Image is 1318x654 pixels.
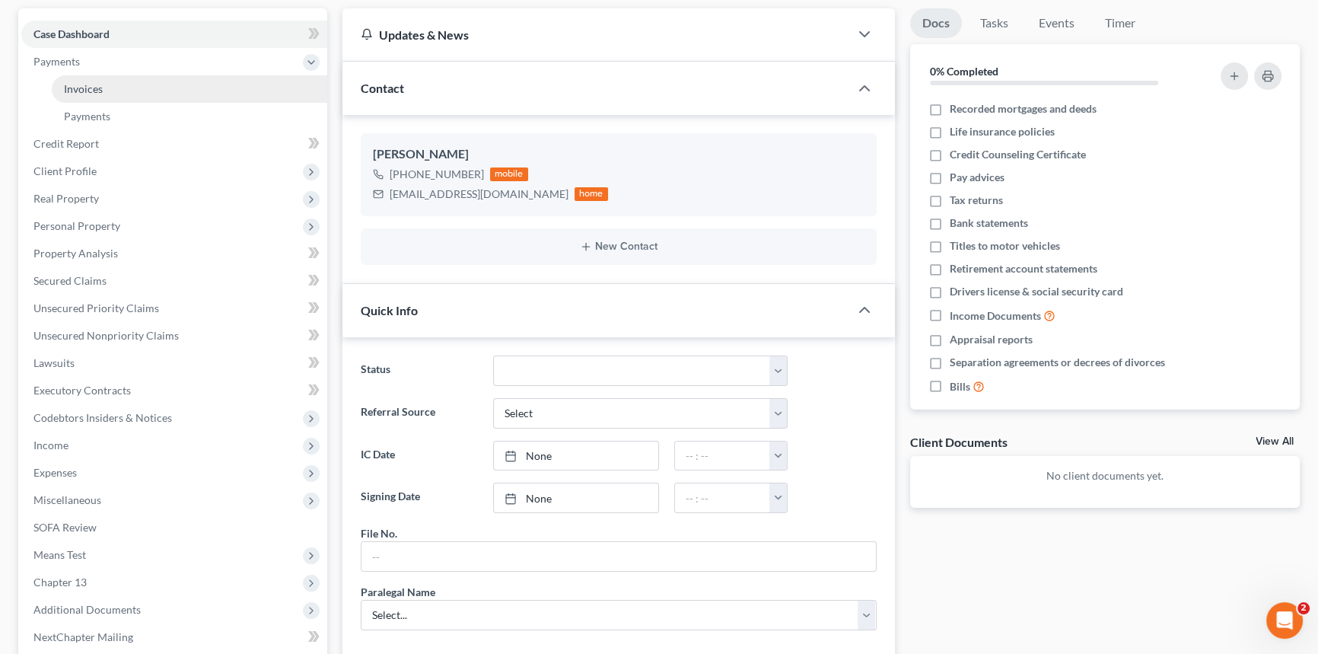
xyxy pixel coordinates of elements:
a: Credit Report [21,130,327,158]
span: Separation agreements or decrees of divorces [950,355,1165,370]
span: Recorded mortgages and deeds [950,101,1097,116]
a: Invoices [52,75,327,103]
a: NextChapter Mailing [21,624,327,651]
span: Unsecured Priority Claims [33,301,159,314]
span: Chapter 13 [33,576,87,589]
span: Credit Report [33,137,99,150]
div: home [575,187,608,201]
div: Client Documents [910,434,1008,450]
span: Invoices [64,82,103,95]
span: Income Documents [950,308,1041,324]
span: Client Profile [33,164,97,177]
input: -- [361,542,876,571]
div: File No. [361,525,397,541]
a: View All [1256,436,1294,447]
span: Pay advices [950,170,1004,185]
span: Drivers license & social security card [950,284,1123,299]
input: -- : -- [675,442,771,471]
div: Updates & News [361,27,831,43]
span: Executory Contracts [33,384,131,397]
label: Signing Date [353,483,485,513]
span: Personal Property [33,219,120,232]
span: Retirement account statements [950,261,1097,276]
span: Tax returns [950,193,1003,208]
a: Case Dashboard [21,21,327,48]
span: NextChapter Mailing [33,630,133,643]
span: Expenses [33,466,77,479]
a: Payments [52,103,327,130]
span: Means Test [33,548,86,561]
span: Real Property [33,192,99,205]
a: Lawsuits [21,349,327,377]
span: Unsecured Nonpriority Claims [33,329,179,342]
span: Secured Claims [33,274,107,287]
a: SOFA Review [21,514,327,541]
a: Property Analysis [21,240,327,267]
a: Events [1027,8,1087,38]
span: Payments [64,110,110,123]
iframe: Intercom live chat [1266,602,1303,639]
p: No client documents yet. [922,468,1288,483]
div: [EMAIL_ADDRESS][DOMAIN_NAME] [390,187,568,202]
span: Bank statements [950,215,1028,231]
div: mobile [490,167,528,181]
input: -- : -- [675,483,771,512]
span: Case Dashboard [33,27,110,40]
label: Referral Source [353,398,485,429]
span: Miscellaneous [33,493,101,506]
a: Tasks [968,8,1020,38]
span: Payments [33,55,80,68]
strong: 0% Completed [930,65,998,78]
a: Secured Claims [21,267,327,295]
a: Executory Contracts [21,377,327,404]
span: Property Analysis [33,247,118,260]
span: SOFA Review [33,521,97,534]
label: Status [353,356,485,386]
span: Codebtors Insiders & Notices [33,411,172,424]
div: Paralegal Name [361,584,435,600]
span: 2 [1297,602,1310,614]
div: [PHONE_NUMBER] [390,167,484,182]
span: Bills [950,379,970,394]
span: Additional Documents [33,603,141,616]
a: Docs [910,8,962,38]
a: None [494,483,657,512]
div: [PERSON_NAME] [373,145,864,164]
a: Unsecured Nonpriority Claims [21,322,327,349]
span: Quick Info [361,303,418,317]
label: IC Date [353,441,485,471]
span: Lawsuits [33,356,75,369]
span: Appraisal reports [950,332,1033,347]
span: Contact [361,81,404,95]
a: None [494,442,657,471]
span: Titles to motor vehicles [950,238,1060,254]
a: Unsecured Priority Claims [21,295,327,322]
span: Credit Counseling Certificate [950,147,1086,162]
a: Timer [1093,8,1148,38]
span: Income [33,439,68,451]
button: New Contact [373,241,864,253]
span: Life insurance policies [950,124,1055,139]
